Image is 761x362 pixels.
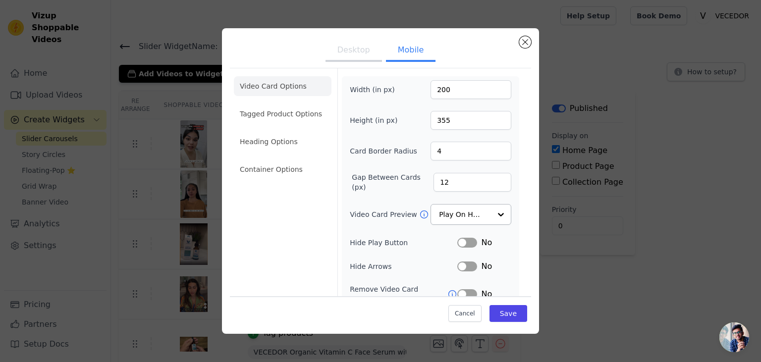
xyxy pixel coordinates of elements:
label: Gap Between Cards (px) [352,172,434,192]
button: Close modal [519,36,531,48]
label: Video Card Preview [350,209,419,219]
span: No [481,288,492,300]
label: Remove Video Card Shadow [350,284,447,304]
label: Width (in px) [350,85,404,95]
span: No [481,237,492,249]
span: No [481,260,492,272]
label: Hide Arrows [350,261,457,271]
label: Hide Play Button [350,238,457,248]
button: Mobile [386,40,435,62]
button: Save [489,305,527,322]
li: Tagged Product Options [234,104,331,124]
li: Video Card Options [234,76,331,96]
button: Desktop [326,40,382,62]
button: Cancel [448,305,482,322]
label: Card Border Radius [350,146,417,156]
li: Heading Options [234,132,331,152]
li: Container Options [234,159,331,179]
label: Height (in px) [350,115,404,125]
div: Open chat [719,322,749,352]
